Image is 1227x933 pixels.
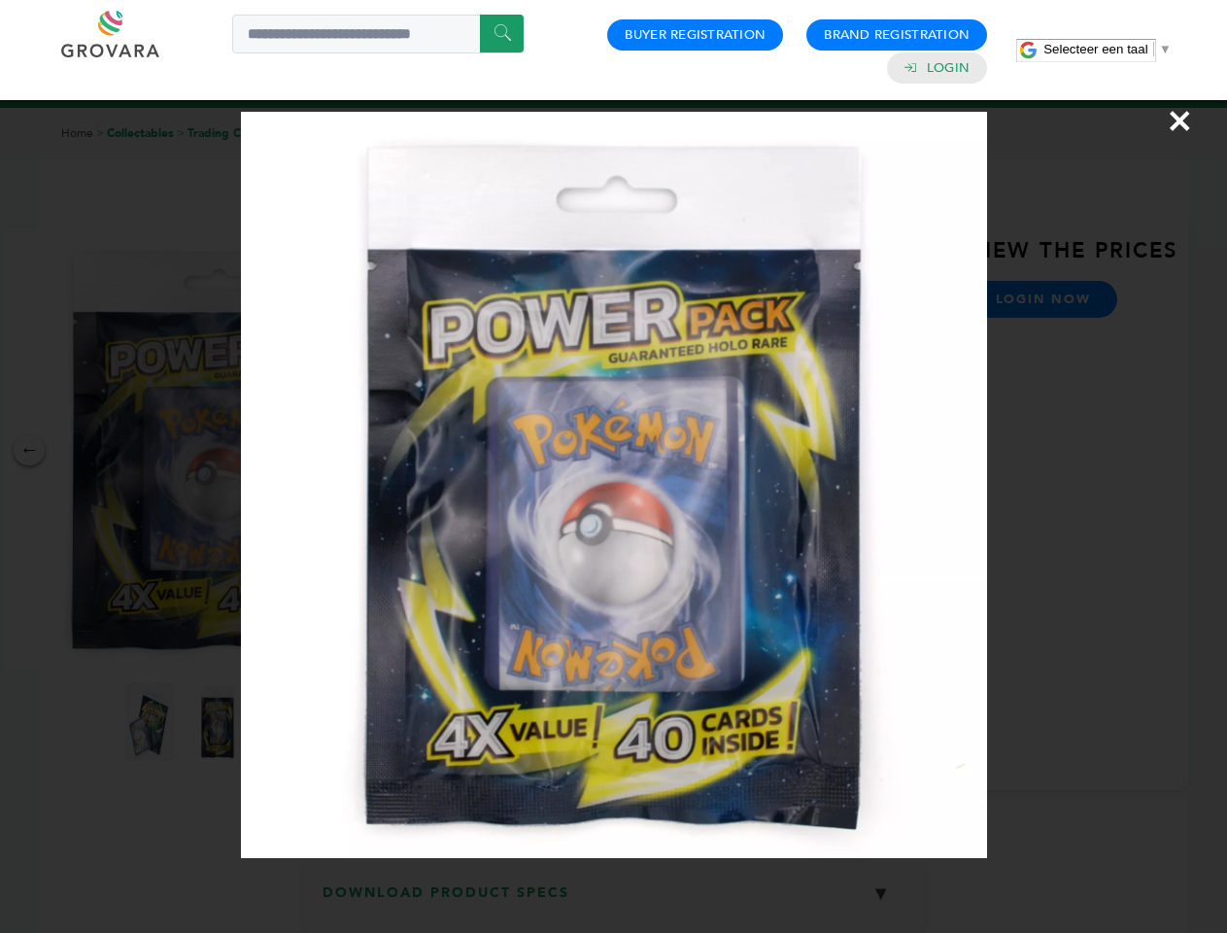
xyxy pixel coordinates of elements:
input: Search a product or brand... [232,15,524,53]
span: ​ [1153,42,1154,56]
a: Brand Registration [824,26,970,44]
a: Selecteer een taal​ [1043,42,1172,56]
span: × [1167,93,1193,148]
a: Buyer Registration [625,26,766,44]
img: Image Preview [241,112,987,858]
a: Login [927,59,970,77]
span: Selecteer een taal [1043,42,1147,56]
span: ▼ [1159,42,1172,56]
